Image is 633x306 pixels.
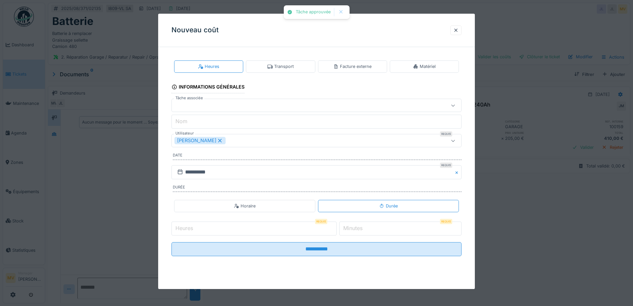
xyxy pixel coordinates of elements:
[174,137,226,145] div: [PERSON_NAME]
[333,63,371,70] div: Facture externe
[173,184,462,192] label: Durée
[342,224,364,232] label: Minutes
[379,203,398,209] div: Durée
[174,96,204,101] label: Tâche associée
[267,63,294,70] div: Transport
[440,132,452,137] div: Requis
[173,153,462,160] label: Date
[296,9,331,15] div: Tâche approuvée
[440,219,452,224] div: Requis
[315,219,327,224] div: Requis
[171,26,219,34] h3: Nouveau coût
[198,63,219,70] div: Heures
[174,224,194,232] label: Heures
[440,162,452,168] div: Requis
[171,82,245,94] div: Informations générales
[174,118,189,126] label: Nom
[454,165,462,179] button: Close
[174,131,195,137] label: Utilisateur
[413,63,436,70] div: Matériel
[234,203,256,209] div: Horaire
